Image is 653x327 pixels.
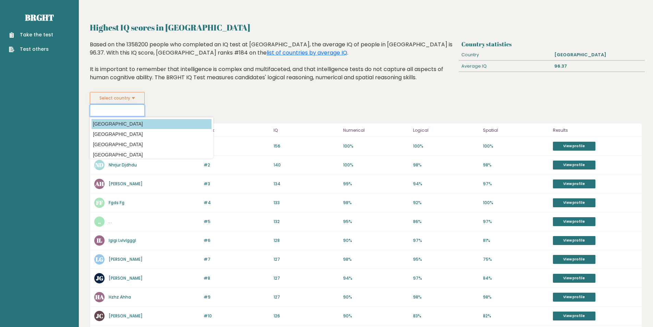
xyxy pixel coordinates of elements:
[96,199,103,207] text: FF
[109,181,143,187] a: [PERSON_NAME]
[109,275,143,281] a: [PERSON_NAME]
[413,275,479,281] p: 97%
[204,256,269,262] p: #7
[90,40,456,92] div: Based on the 1358200 people who completed an IQ test at [GEOGRAPHIC_DATA], the average IQ of peop...
[343,275,409,281] p: 94%
[96,255,103,263] text: LG
[95,180,104,188] text: AH
[92,140,211,150] option: [GEOGRAPHIC_DATA]
[413,162,479,168] p: 98%
[9,46,53,53] a: Test others
[109,256,143,262] a: [PERSON_NAME]
[95,161,104,169] text: ND
[92,150,211,160] option: [GEOGRAPHIC_DATA]
[204,200,269,206] p: #4
[483,313,549,319] p: 82%
[553,198,595,207] a: View profile
[553,236,595,245] a: View profile
[413,200,479,206] p: 92%
[483,237,549,244] p: 81%
[274,143,339,149] p: 156
[204,275,269,281] p: #8
[204,237,269,244] p: #6
[483,143,549,149] p: 100%
[274,275,339,281] p: 127
[9,31,53,38] a: Take the test
[343,313,409,319] p: 90%
[483,181,549,187] p: 97%
[274,162,339,168] p: 140
[343,126,409,135] p: Numerical
[553,255,595,264] a: View profile
[459,49,552,60] div: Country
[483,200,549,206] p: 100%
[343,200,409,206] p: 98%
[553,293,595,302] a: View profile
[109,313,143,319] a: [PERSON_NAME]
[413,313,479,319] p: 83%
[109,294,131,300] a: Hzhz Ahha
[90,104,145,116] input: Select your country
[274,237,339,244] p: 128
[413,219,479,225] p: 86%
[96,312,103,320] text: JC
[413,294,479,300] p: 98%
[459,61,552,72] div: Average IQ
[343,143,409,149] p: 100%
[90,92,145,104] button: Select country
[109,219,112,224] a: . .
[413,126,479,135] p: Logical
[553,142,595,151] a: View profile
[553,274,595,283] a: View profile
[97,236,102,244] text: IL
[483,162,549,168] p: 98%
[553,312,595,320] a: View profile
[483,126,549,135] p: Spatial
[92,129,211,139] option: [GEOGRAPHIC_DATA]
[274,256,339,262] p: 127
[109,200,124,206] a: Fgds Fg
[274,181,339,187] p: 134
[267,49,347,57] a: list of countries by average IQ
[96,274,103,282] text: JG
[98,218,101,225] text: ..
[483,275,549,281] p: 84%
[553,217,595,226] a: View profile
[204,162,269,168] p: #2
[552,61,645,72] div: 96.37
[553,161,595,170] a: View profile
[204,181,269,187] p: #3
[274,313,339,319] p: 126
[92,119,211,129] option: [GEOGRAPHIC_DATA]
[204,143,269,149] p: #1
[343,237,409,244] p: 90%
[413,181,479,187] p: 94%
[343,256,409,262] p: 98%
[343,162,409,168] p: 100%
[461,40,642,48] h3: Country statistics
[343,219,409,225] p: 95%
[413,143,479,149] p: 100%
[204,126,269,135] p: Rank
[95,293,104,301] text: HA
[483,256,549,262] p: 75%
[483,294,549,300] p: 98%
[109,237,136,243] a: Igigi Lvlvlgggl
[413,256,479,262] p: 95%
[343,181,409,187] p: 99%
[552,49,645,60] div: [GEOGRAPHIC_DATA]
[274,126,339,135] p: IQ
[274,294,339,300] p: 127
[274,200,339,206] p: 133
[274,219,339,225] p: 132
[483,219,549,225] p: 97%
[553,126,638,135] p: Results
[204,219,269,225] p: #5
[204,294,269,300] p: #9
[25,12,54,23] a: Brght
[413,237,479,244] p: 97%
[109,162,137,168] a: Nhrjur Djdhdu
[90,21,642,34] h2: Highest IQ scores in [GEOGRAPHIC_DATA]
[343,294,409,300] p: 90%
[204,313,269,319] p: #10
